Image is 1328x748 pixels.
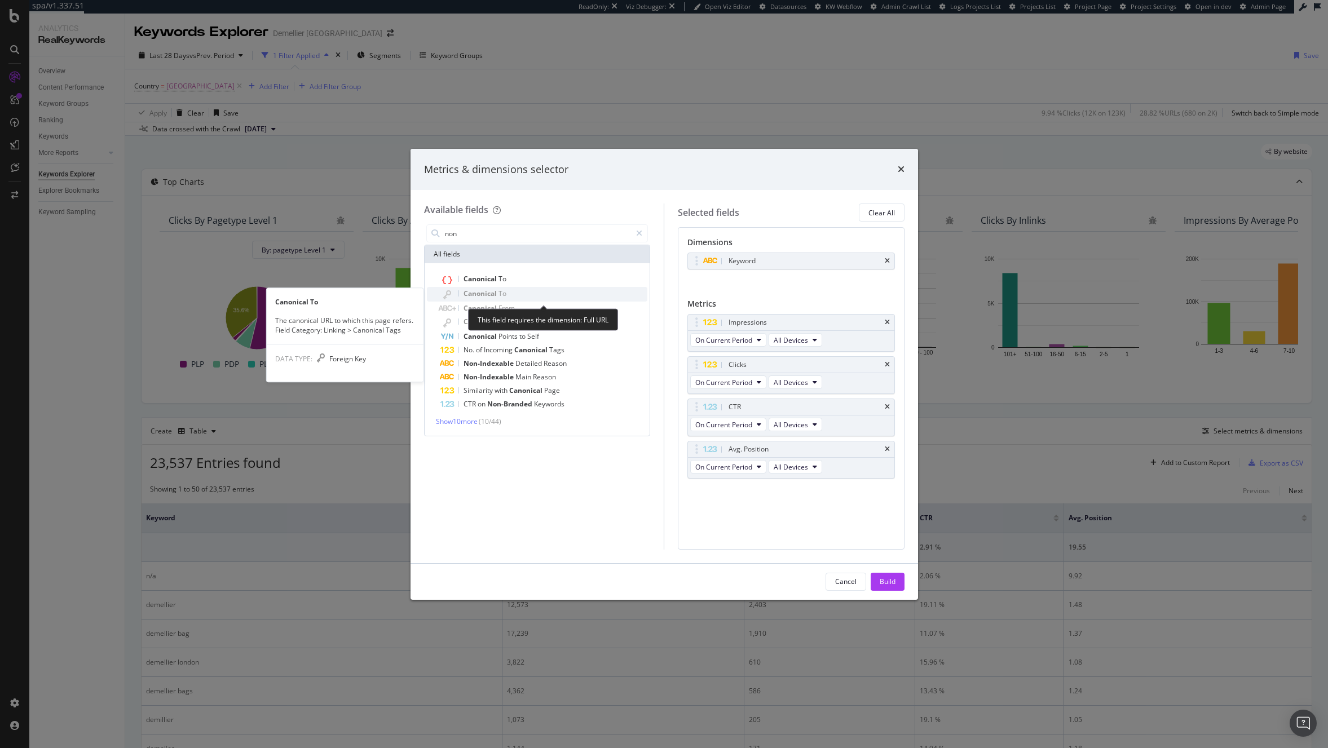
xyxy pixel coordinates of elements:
[424,162,568,177] div: Metrics & dimensions selector
[690,418,766,431] button: On Current Period
[509,386,544,395] span: Canonical
[425,245,650,263] div: All fields
[690,375,766,389] button: On Current Period
[549,345,564,355] span: Tags
[690,460,766,473] button: On Current Period
[687,441,895,479] div: Avg. PositiontimesOn Current PeriodAll Devices
[527,331,539,341] span: Self
[769,333,822,347] button: All Devices
[266,297,423,307] div: Canonical To
[687,298,895,314] div: Metrics
[498,331,519,341] span: Points
[515,358,544,368] span: Detailed
[464,331,498,341] span: Canonical
[515,372,533,382] span: Main
[826,573,866,591] button: Cancel
[464,386,495,395] span: Similarity
[868,208,895,218] div: Clear All
[464,274,498,284] span: Canonical
[880,577,895,586] div: Build
[859,203,905,222] button: Clear All
[498,303,515,313] span: From
[695,378,752,387] span: On Current Period
[476,345,484,355] span: of
[502,317,518,326] span: From
[464,303,498,313] span: Canonical
[464,345,476,355] span: No.
[729,401,741,413] div: CTR
[519,331,527,341] span: to
[690,333,766,347] button: On Current Period
[729,255,756,267] div: Keyword
[885,319,890,326] div: times
[678,206,739,219] div: Selected fields
[774,335,808,345] span: All Devices
[687,253,895,269] div: Keywordtimes
[514,345,549,355] span: Canonical
[885,258,890,264] div: times
[729,317,767,328] div: Impressions
[544,386,560,395] span: Page
[835,577,857,586] div: Cancel
[544,358,567,368] span: Reason
[464,289,498,298] span: Canonical
[695,420,752,430] span: On Current Period
[774,462,808,472] span: All Devices
[424,203,488,216] div: Available fields
[464,317,502,326] span: Canonicals
[436,417,478,426] span: Show 10 more
[729,444,769,455] div: Avg. Position
[498,274,506,284] span: To
[695,335,752,345] span: On Current Period
[534,399,564,409] span: Keywords
[484,345,514,355] span: Incoming
[1290,710,1317,737] div: Open Intercom Messenger
[478,399,487,409] span: on
[464,372,515,382] span: Non-Indexable
[885,404,890,410] div: times
[774,420,808,430] span: All Devices
[687,356,895,394] div: ClickstimesOn Current PeriodAll Devices
[533,372,556,382] span: Reason
[687,237,895,253] div: Dimensions
[479,417,501,426] span: ( 10 / 44 )
[769,375,822,389] button: All Devices
[885,446,890,453] div: times
[464,358,515,368] span: Non-Indexable
[444,225,632,242] input: Search by field name
[495,386,509,395] span: with
[885,361,890,368] div: times
[411,149,918,600] div: modal
[487,399,534,409] span: Non-Branded
[769,460,822,473] button: All Devices
[464,399,478,409] span: CTR
[687,399,895,436] div: CTRtimesOn Current PeriodAll Devices
[729,359,747,370] div: Clicks
[266,316,423,335] div: The canonical URL to which this page refers. Field Category: Linking > Canonical Tags
[498,289,506,298] span: To
[769,418,822,431] button: All Devices
[695,462,752,472] span: On Current Period
[898,162,905,177] div: times
[871,573,905,591] button: Build
[687,314,895,352] div: ImpressionstimesOn Current PeriodAll Devices
[774,378,808,387] span: All Devices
